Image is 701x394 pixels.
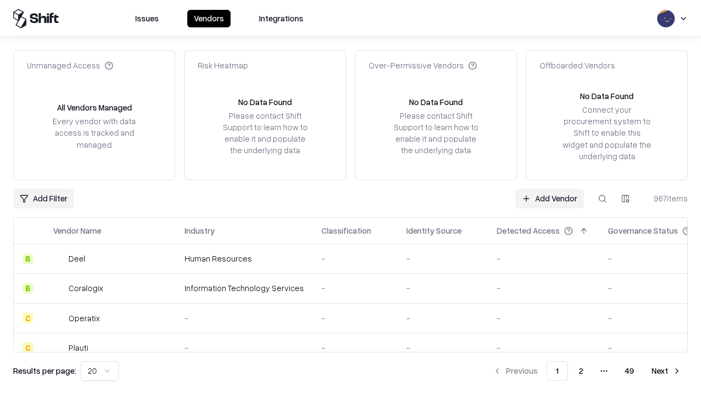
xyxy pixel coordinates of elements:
[561,104,652,162] div: Connect your procurement system to Shift to enable this widget and populate the underlying data
[547,361,568,381] button: 1
[252,10,310,27] button: Integrations
[406,342,479,354] div: -
[53,342,64,353] img: Plauti
[220,110,311,157] div: Please contact Shift Support to learn how to enable it and populate the underlying data
[27,60,113,71] div: Unmanaged Access
[185,225,215,236] div: Industry
[53,283,64,294] img: Coralogix
[68,253,85,264] div: Deel
[539,60,615,71] div: Offboarded Vendors
[409,96,463,108] div: No Data Found
[321,342,389,354] div: -
[321,312,389,324] div: -
[185,282,304,294] div: Information Technology Services
[238,96,292,108] div: No Data Found
[406,225,462,236] div: Identity Source
[53,225,101,236] div: Vendor Name
[497,312,590,324] div: -
[390,110,481,157] div: Please contact Shift Support to learn how to enable it and populate the underlying data
[406,312,479,324] div: -
[497,282,590,294] div: -
[570,361,592,381] button: 2
[616,361,643,381] button: 49
[321,253,389,264] div: -
[198,60,248,71] div: Risk Heatmap
[22,253,33,264] div: B
[486,361,688,381] nav: pagination
[580,90,634,102] div: No Data Found
[644,193,688,204] div: 967 items
[185,342,304,354] div: -
[187,10,231,27] button: Vendors
[13,365,76,376] p: Results per page:
[68,312,100,324] div: Operatix
[406,253,479,264] div: -
[129,10,165,27] button: Issues
[608,225,678,236] div: Governance Status
[406,282,479,294] div: -
[53,253,64,264] img: Deel
[497,253,590,264] div: -
[645,361,688,381] button: Next
[369,60,477,71] div: Over-Permissive Vendors
[22,312,33,323] div: C
[22,342,33,353] div: C
[497,342,590,354] div: -
[185,253,304,264] div: Human Resources
[321,282,389,294] div: -
[68,282,103,294] div: Coralogix
[13,189,74,208] button: Add Filter
[497,225,560,236] div: Detected Access
[68,342,88,354] div: Plauti
[515,189,584,208] a: Add Vendor
[321,225,371,236] div: Classification
[185,312,304,324] div: -
[53,312,64,323] img: Operatix
[57,102,132,113] div: All Vendors Managed
[49,115,140,150] div: Every vendor with data access is tracked and managed
[22,283,33,294] div: B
